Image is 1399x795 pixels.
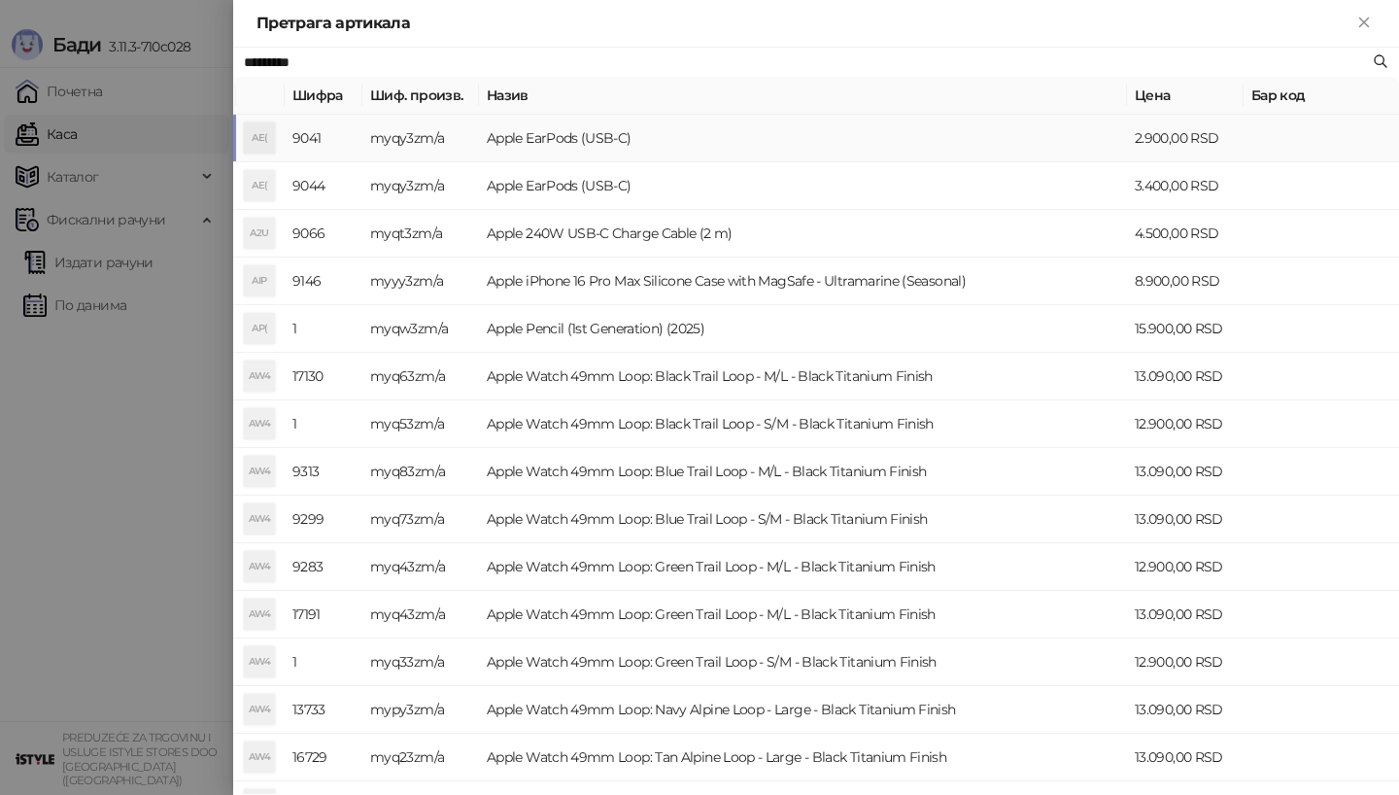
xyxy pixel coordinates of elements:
[479,115,1127,162] td: Apple EarPods (USB-C)
[285,210,362,258] td: 9066
[285,258,362,305] td: 9146
[244,122,275,154] div: AE(
[362,115,479,162] td: myqy3zm/a
[1127,734,1244,781] td: 13.090,00 RSD
[479,686,1127,734] td: Apple Watch 49mm Loop: Navy Alpine Loop - Large - Black Titanium Finish
[285,686,362,734] td: 13733
[362,734,479,781] td: myq23zm/a
[362,591,479,639] td: myq43zm/a
[362,496,479,543] td: myq73zm/a
[479,734,1127,781] td: Apple Watch 49mm Loop: Tan Alpine Loop - Large - Black Titanium Finish
[244,313,275,344] div: AP(
[244,361,275,392] div: AW4
[244,456,275,487] div: AW4
[244,599,275,630] div: AW4
[362,400,479,448] td: myq53zm/a
[1127,258,1244,305] td: 8.900,00 RSD
[1127,591,1244,639] td: 13.090,00 RSD
[244,551,275,582] div: AW4
[285,496,362,543] td: 9299
[244,218,275,249] div: A2U
[1127,162,1244,210] td: 3.400,00 RSD
[285,115,362,162] td: 9041
[285,448,362,496] td: 9313
[479,543,1127,591] td: Apple Watch 49mm Loop: Green Trail Loop - M/L - Black Titanium Finish
[285,639,362,686] td: 1
[244,742,275,773] div: AW4
[479,400,1127,448] td: Apple Watch 49mm Loop: Black Trail Loop - S/M - Black Titanium Finish
[362,639,479,686] td: myq33zm/a
[1352,12,1376,35] button: Close
[1244,77,1399,115] th: Бар код
[1127,639,1244,686] td: 12.900,00 RSD
[479,639,1127,686] td: Apple Watch 49mm Loop: Green Trail Loop - S/M - Black Titanium Finish
[244,408,275,439] div: AW4
[479,591,1127,639] td: Apple Watch 49mm Loop: Green Trail Loop - M/L - Black Titanium Finish
[362,305,479,353] td: myqw3zm/a
[479,496,1127,543] td: Apple Watch 49mm Loop: Blue Trail Loop - S/M - Black Titanium Finish
[285,305,362,353] td: 1
[479,448,1127,496] td: Apple Watch 49mm Loop: Blue Trail Loop - M/L - Black Titanium Finish
[362,353,479,400] td: myq63zm/a
[244,503,275,535] div: AW4
[244,170,275,201] div: AE(
[1127,305,1244,353] td: 15.900,00 RSD
[479,305,1127,353] td: Apple Pencil (1st Generation) (2025)
[362,448,479,496] td: myq83zm/a
[285,353,362,400] td: 17130
[256,12,1352,35] div: Претрага артикала
[285,162,362,210] td: 9044
[244,265,275,296] div: AIP
[1127,448,1244,496] td: 13.090,00 RSD
[362,210,479,258] td: myqt3zm/a
[1127,210,1244,258] td: 4.500,00 RSD
[479,353,1127,400] td: Apple Watch 49mm Loop: Black Trail Loop - M/L - Black Titanium Finish
[479,162,1127,210] td: Apple EarPods (USB-C)
[285,543,362,591] td: 9283
[285,77,362,115] th: Шифра
[285,734,362,781] td: 16729
[479,210,1127,258] td: Apple 240W USB-C Charge Cable (2 m)
[285,400,362,448] td: 1
[362,162,479,210] td: myqy3zm/a
[362,686,479,734] td: mypy3zm/a
[362,543,479,591] td: myq43zm/a
[362,258,479,305] td: myyy3zm/a
[1127,77,1244,115] th: Цена
[479,258,1127,305] td: Apple iPhone 16 Pro Max Silicone Case with MagSafe - Ultramarine (Seasonal)
[244,694,275,725] div: AW4
[362,77,479,115] th: Шиф. произв.
[1127,400,1244,448] td: 12.900,00 RSD
[1127,543,1244,591] td: 12.900,00 RSD
[1127,686,1244,734] td: 13.090,00 RSD
[1127,115,1244,162] td: 2.900,00 RSD
[244,646,275,677] div: AW4
[285,591,362,639] td: 17191
[1127,353,1244,400] td: 13.090,00 RSD
[1127,496,1244,543] td: 13.090,00 RSD
[479,77,1127,115] th: Назив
